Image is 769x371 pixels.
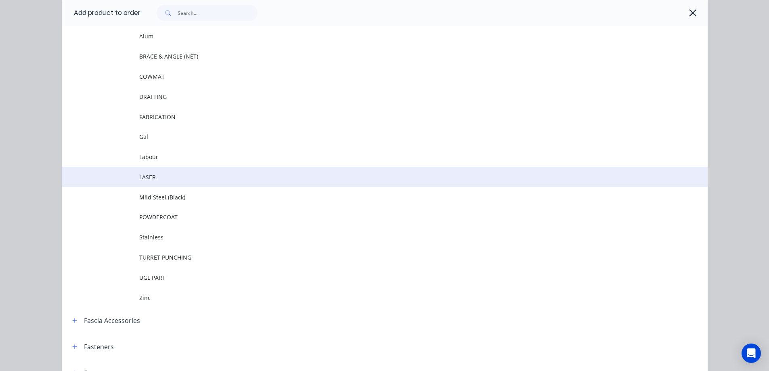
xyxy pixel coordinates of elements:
span: Gal [139,132,594,141]
span: POWDERCOAT [139,213,594,221]
span: TURRET PUNCHING [139,253,594,262]
div: Open Intercom Messenger [742,344,761,363]
span: Alum [139,32,594,40]
span: DRAFTING [139,92,594,101]
span: Labour [139,153,594,161]
span: BRACE & ANGLE (NET) [139,52,594,61]
span: LASER [139,173,594,181]
input: Search... [178,5,258,21]
div: Fascia Accessories [84,316,140,325]
span: UGL PART [139,273,594,282]
span: Zinc [139,293,594,302]
span: COWMAT [139,72,594,81]
span: Stainless [139,233,594,241]
span: Mild Steel (Black) [139,193,594,201]
span: FABRICATION [139,113,594,121]
div: Fasteners [84,342,114,352]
